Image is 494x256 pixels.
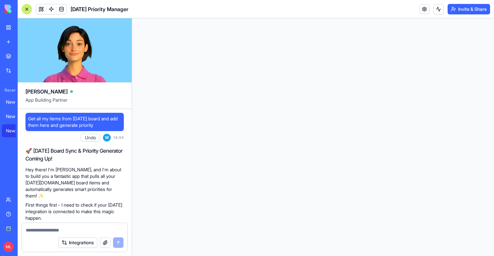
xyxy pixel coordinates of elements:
span: 14:44 [113,135,124,140]
a: New App [2,124,28,137]
span: ML [3,242,14,252]
a: New App [2,110,28,123]
span: Recent [2,88,16,93]
button: Invite & Share [448,4,490,14]
h2: 🚀 [DATE] Board Sync & Priority Generator Coming Up! [25,147,124,162]
span: [PERSON_NAME] [25,88,68,95]
p: First things first - I need to check if your [DATE] integration is connected to make this magic h... [25,202,124,221]
span: M [103,134,111,142]
div: New App [6,113,24,120]
button: Undo [81,134,100,142]
div: New App [6,128,24,134]
img: logo [5,5,45,14]
span: Get all my items from [DATE] board and add them here and generate priority [28,115,121,128]
span: [DATE] Priority Manager [71,5,128,13]
p: Hey there! I'm [PERSON_NAME], and I'm about to build you a fantastic app that pulls all your [DAT... [25,166,124,199]
button: Integrations [58,237,97,248]
span: App Building Partner [25,97,124,109]
a: New App [2,95,28,109]
div: New App [6,99,24,105]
